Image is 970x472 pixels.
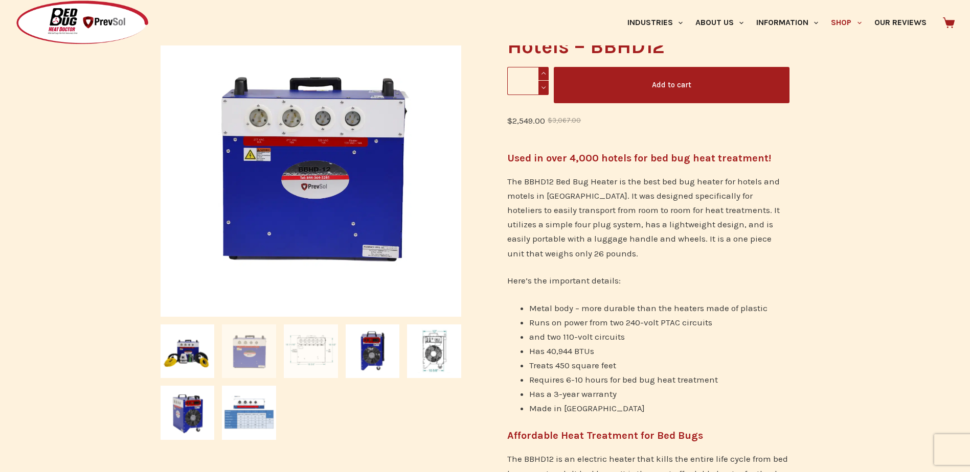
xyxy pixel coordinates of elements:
[554,67,789,103] button: Add to cart
[407,324,461,379] img: Measurements from the side of the BBHD12 Heater
[507,152,771,164] strong: Used in over 4,000 hotels for bed bug heat treatment!
[222,386,276,440] img: Electrical specifications of the BBHD12 Electric Heater
[548,116,581,124] bdi: 3,067.00
[8,4,39,35] button: Open LiveChat chat widget
[284,324,338,379] img: Measurements from the front of the BBHD12 Electric Heater
[161,324,215,379] img: BBHD12 full package is the best bed bug heater for hotels
[222,324,276,379] img: Front view of the BBHD12 Bed Bug Heater
[507,430,703,441] b: Affordable Heat Treatment for Bed Bugs
[507,115,545,126] bdi: 2,549.00
[507,67,549,95] input: Product quantity
[529,401,789,415] li: Made in [GEOGRAPHIC_DATA]
[507,16,789,57] h1: Best Bed Bug Heater for Hotels – BBHD12
[529,387,789,401] li: Has a 3-year warranty
[529,372,789,387] li: Requires 6-10 hours for bed bug heat treatment
[346,324,400,379] img: Side view of the BBHD12 Electric Heater
[161,386,215,440] img: Angled view of the BBHD12 Bed Bug Heater
[548,116,552,124] span: $
[529,329,789,344] li: and two 110-volt circuits
[507,174,789,260] p: The BBHD12 Bed Bug Heater is the best bed bug heater for hotels and motels in [GEOGRAPHIC_DATA]. ...
[529,344,789,358] li: Has 40,944 BTUs
[529,315,789,329] li: Runs on power from two 240-volt PTAC circuits
[507,273,789,288] p: Here’s the important details:
[507,115,512,126] span: $
[529,301,789,315] li: Metal body – more durable than the heaters made of plastic
[529,358,789,372] li: Treats 450 square feet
